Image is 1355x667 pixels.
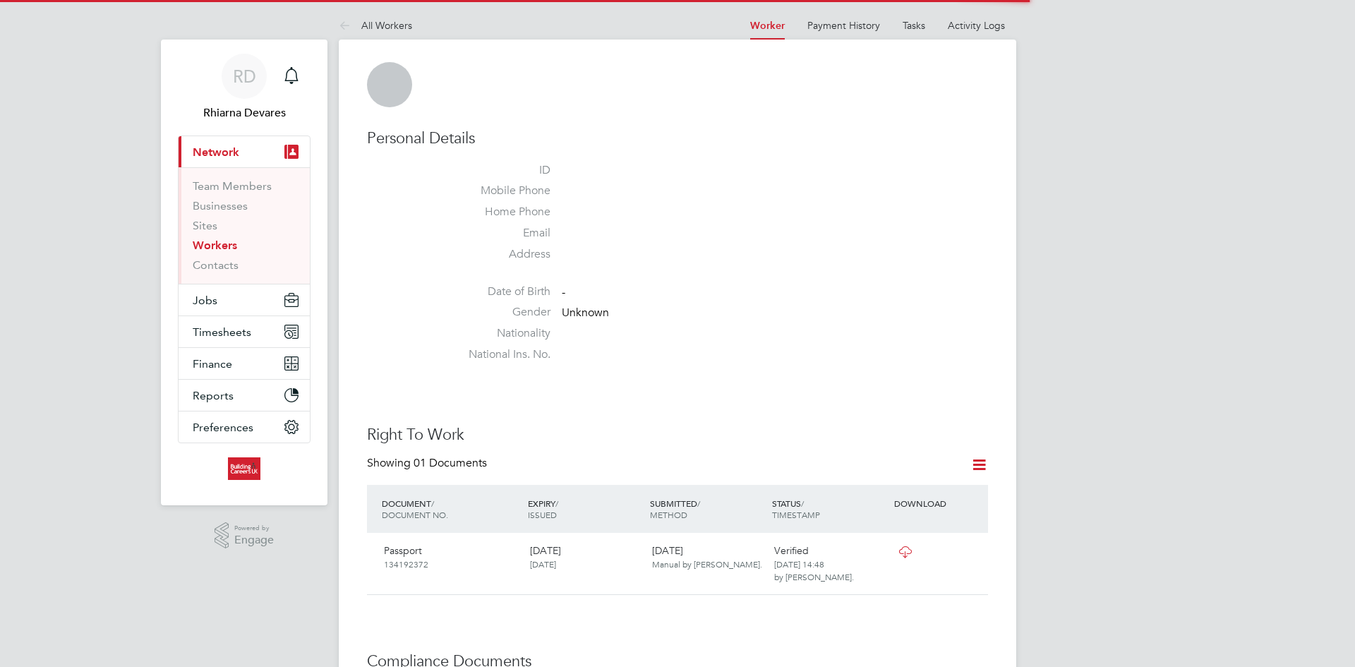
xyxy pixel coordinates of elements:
[193,421,253,434] span: Preferences
[562,306,609,320] span: Unknown
[367,128,988,149] h3: Personal Details
[646,539,769,575] div: [DATE]
[452,184,550,198] label: Mobile Phone
[452,163,550,178] label: ID
[193,145,239,159] span: Network
[652,558,762,570] span: Manual by [PERSON_NAME].
[193,239,237,252] a: Workers
[807,19,880,32] a: Payment History
[801,498,804,509] span: /
[179,167,310,284] div: Network
[452,205,550,220] label: Home Phone
[228,457,260,480] img: buildingcareersuk-logo-retina.png
[178,104,311,121] span: Rhiarna Devares
[891,491,988,516] div: DOWNLOAD
[193,199,248,212] a: Businesses
[367,425,988,445] h3: Right To Work
[774,571,854,582] span: by [PERSON_NAME].
[378,539,524,575] div: Passport
[179,348,310,379] button: Finance
[750,20,785,32] a: Worker
[530,558,556,570] span: [DATE]
[193,258,239,272] a: Contacts
[179,316,310,347] button: Timesheets
[233,67,256,85] span: RD
[452,284,550,299] label: Date of Birth
[178,457,311,480] a: Go to home page
[339,19,412,32] a: All Workers
[528,509,557,520] span: ISSUED
[193,357,232,371] span: Finance
[234,522,274,534] span: Powered by
[367,456,490,471] div: Showing
[769,491,891,527] div: STATUS
[179,380,310,411] button: Reports
[452,247,550,262] label: Address
[562,285,565,299] span: -
[555,498,558,509] span: /
[452,305,550,320] label: Gender
[650,509,687,520] span: METHOD
[179,284,310,316] button: Jobs
[193,325,251,339] span: Timesheets
[431,498,434,509] span: /
[178,54,311,121] a: RDRhiarna Devares
[452,226,550,241] label: Email
[646,491,769,527] div: SUBMITTED
[414,456,487,470] span: 01 Documents
[774,558,824,570] span: [DATE] 14:48
[774,544,809,557] span: Verified
[193,179,272,193] a: Team Members
[772,509,820,520] span: TIMESTAMP
[452,347,550,362] label: National Ins. No.
[452,326,550,341] label: Nationality
[384,558,428,570] span: 134192372
[234,534,274,546] span: Engage
[948,19,1005,32] a: Activity Logs
[193,294,217,307] span: Jobs
[193,219,217,232] a: Sites
[524,491,646,527] div: EXPIRY
[382,509,448,520] span: DOCUMENT NO.
[524,539,646,575] div: [DATE]
[179,136,310,167] button: Network
[179,411,310,443] button: Preferences
[215,522,275,549] a: Powered byEngage
[193,389,234,402] span: Reports
[903,19,925,32] a: Tasks
[161,40,327,505] nav: Main navigation
[697,498,700,509] span: /
[378,491,524,527] div: DOCUMENT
